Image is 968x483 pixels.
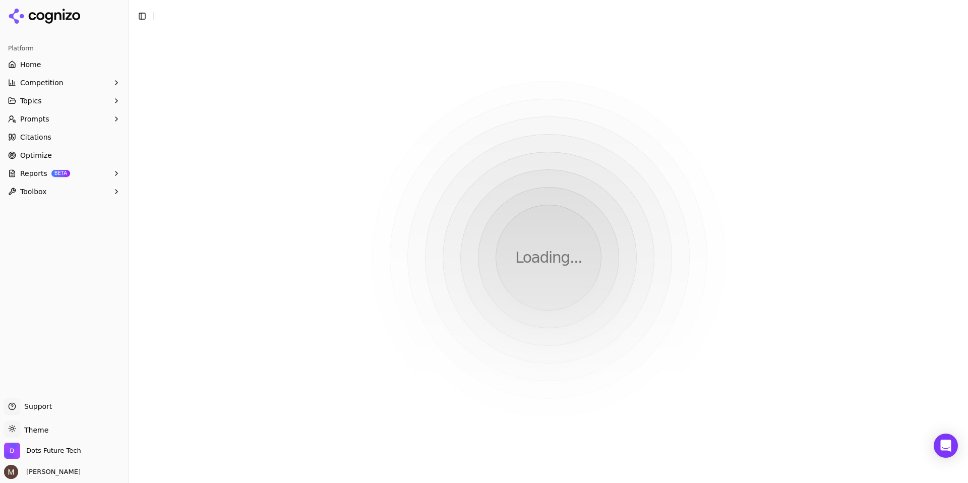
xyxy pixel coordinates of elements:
span: Home [20,59,41,70]
button: ReportsBETA [4,165,125,182]
button: Toolbox [4,184,125,200]
button: Prompts [4,111,125,127]
div: Open Intercom Messenger [934,434,958,458]
span: Dots Future Tech [26,446,81,455]
span: BETA [51,170,70,177]
span: Reports [20,168,47,178]
span: [PERSON_NAME] [22,467,81,476]
img: Dots Future Tech [4,443,20,459]
button: Open user button [4,465,81,479]
span: Support [20,401,52,411]
p: Loading... [515,249,582,267]
a: Optimize [4,147,125,163]
a: Citations [4,129,125,145]
img: Martyn Strydom [4,465,18,479]
span: Prompts [20,114,49,124]
span: Competition [20,78,64,88]
div: Platform [4,40,125,56]
button: Competition [4,75,125,91]
span: Toolbox [20,187,47,197]
button: Open organization switcher [4,443,81,459]
span: Topics [20,96,42,106]
span: Citations [20,132,51,142]
a: Home [4,56,125,73]
button: Topics [4,93,125,109]
span: Optimize [20,150,52,160]
span: Theme [20,426,48,434]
